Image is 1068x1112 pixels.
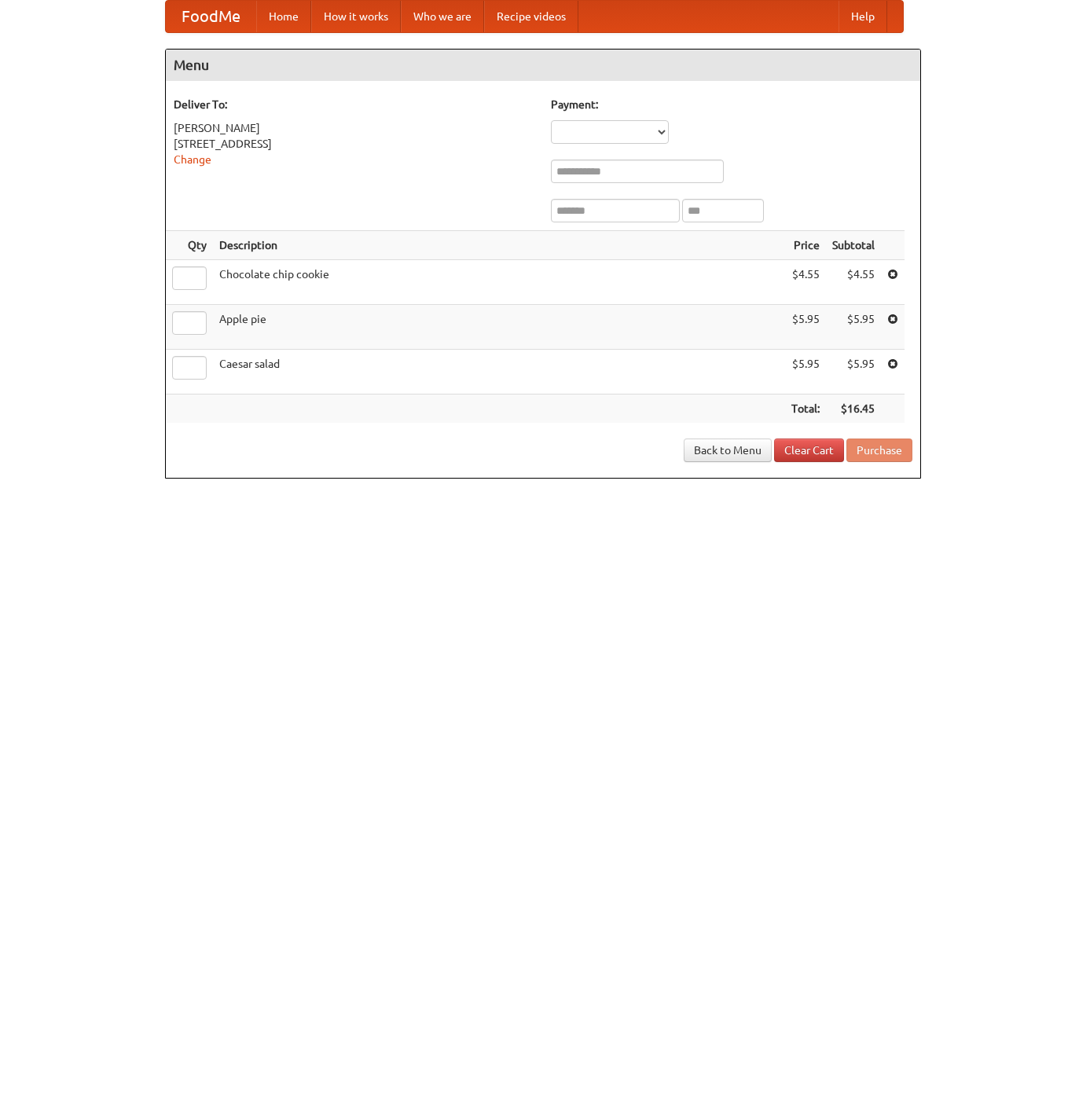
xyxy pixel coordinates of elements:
[826,231,881,260] th: Subtotal
[684,439,772,462] a: Back to Menu
[826,395,881,424] th: $16.45
[785,395,826,424] th: Total:
[213,231,785,260] th: Description
[826,260,881,305] td: $4.55
[839,1,887,32] a: Help
[826,350,881,395] td: $5.95
[785,305,826,350] td: $5.95
[785,350,826,395] td: $5.95
[774,439,844,462] a: Clear Cart
[551,97,912,112] h5: Payment:
[311,1,401,32] a: How it works
[213,350,785,395] td: Caesar salad
[401,1,484,32] a: Who we are
[785,260,826,305] td: $4.55
[846,439,912,462] button: Purchase
[174,120,535,136] div: [PERSON_NAME]
[174,136,535,152] div: [STREET_ADDRESS]
[785,231,826,260] th: Price
[484,1,578,32] a: Recipe videos
[826,305,881,350] td: $5.95
[213,260,785,305] td: Chocolate chip cookie
[174,97,535,112] h5: Deliver To:
[213,305,785,350] td: Apple pie
[166,50,920,81] h4: Menu
[256,1,311,32] a: Home
[166,231,213,260] th: Qty
[174,153,211,166] a: Change
[166,1,256,32] a: FoodMe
